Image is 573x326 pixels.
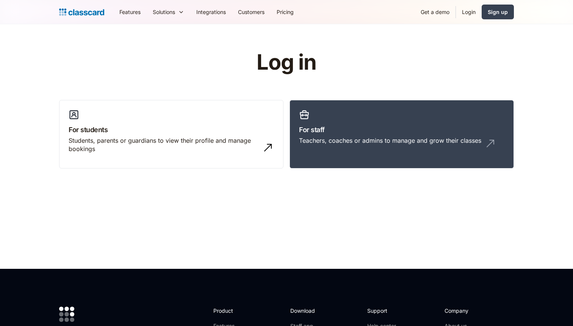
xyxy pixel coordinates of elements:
a: Customers [232,3,271,20]
div: Solutions [153,8,175,16]
a: Login [456,3,482,20]
h2: Company [445,307,495,315]
h1: Log in [166,51,407,74]
h3: For students [69,125,274,135]
h2: Product [213,307,254,315]
a: For studentsStudents, parents or guardians to view their profile and manage bookings [59,100,283,169]
a: For staffTeachers, coaches or admins to manage and grow their classes [290,100,514,169]
a: Pricing [271,3,300,20]
div: Solutions [147,3,190,20]
a: Get a demo [415,3,456,20]
a: Integrations [190,3,232,20]
div: Sign up [488,8,508,16]
h2: Support [367,307,398,315]
div: Teachers, coaches or admins to manage and grow their classes [299,136,481,145]
a: Features [113,3,147,20]
a: Sign up [482,5,514,19]
h3: For staff [299,125,504,135]
div: Students, parents or guardians to view their profile and manage bookings [69,136,259,153]
a: home [59,7,104,17]
h2: Download [290,307,321,315]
